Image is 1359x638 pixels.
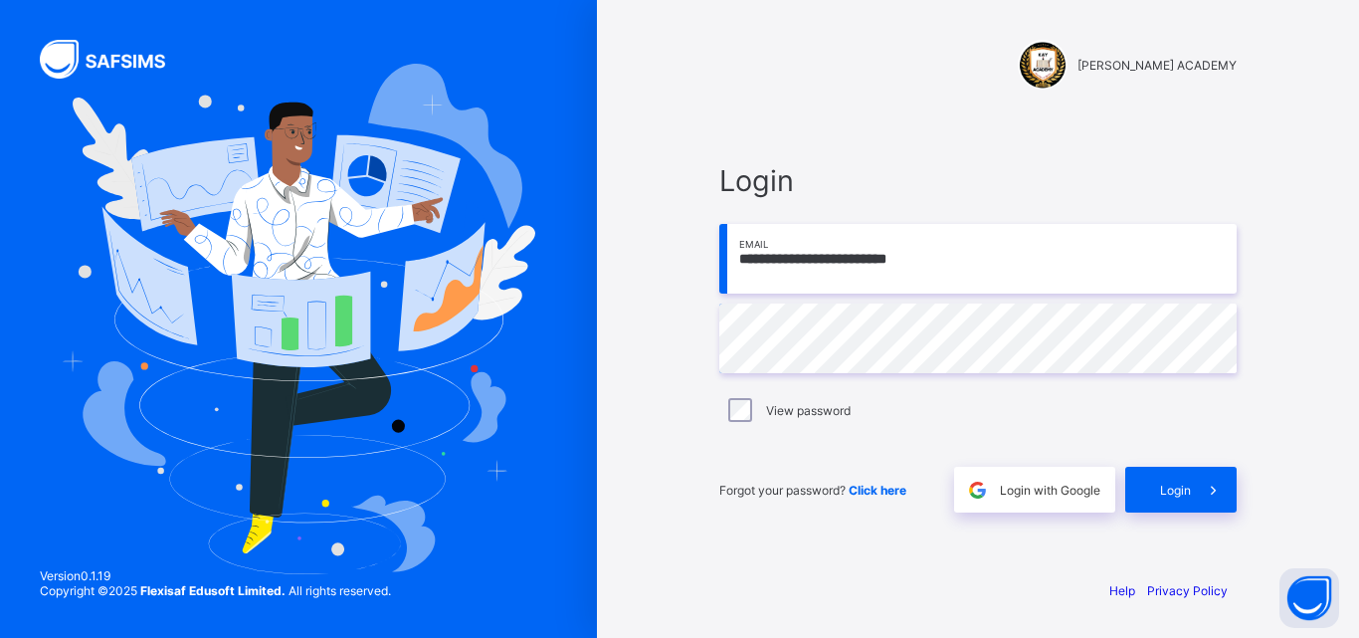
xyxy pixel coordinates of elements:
[849,483,906,498] a: Click here
[1160,483,1191,498] span: Login
[966,479,989,502] img: google.396cfc9801f0270233282035f929180a.svg
[40,568,391,583] span: Version 0.1.19
[62,64,535,573] img: Hero Image
[40,40,189,79] img: SAFSIMS Logo
[1000,483,1100,498] span: Login with Google
[40,583,391,598] span: Copyright © 2025 All rights reserved.
[1077,58,1237,73] span: [PERSON_NAME] ACADEMY
[1109,583,1135,598] a: Help
[719,483,906,498] span: Forgot your password?
[719,163,1237,198] span: Login
[766,403,851,418] label: View password
[1147,583,1228,598] a: Privacy Policy
[140,583,286,598] strong: Flexisaf Edusoft Limited.
[1279,568,1339,628] button: Open asap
